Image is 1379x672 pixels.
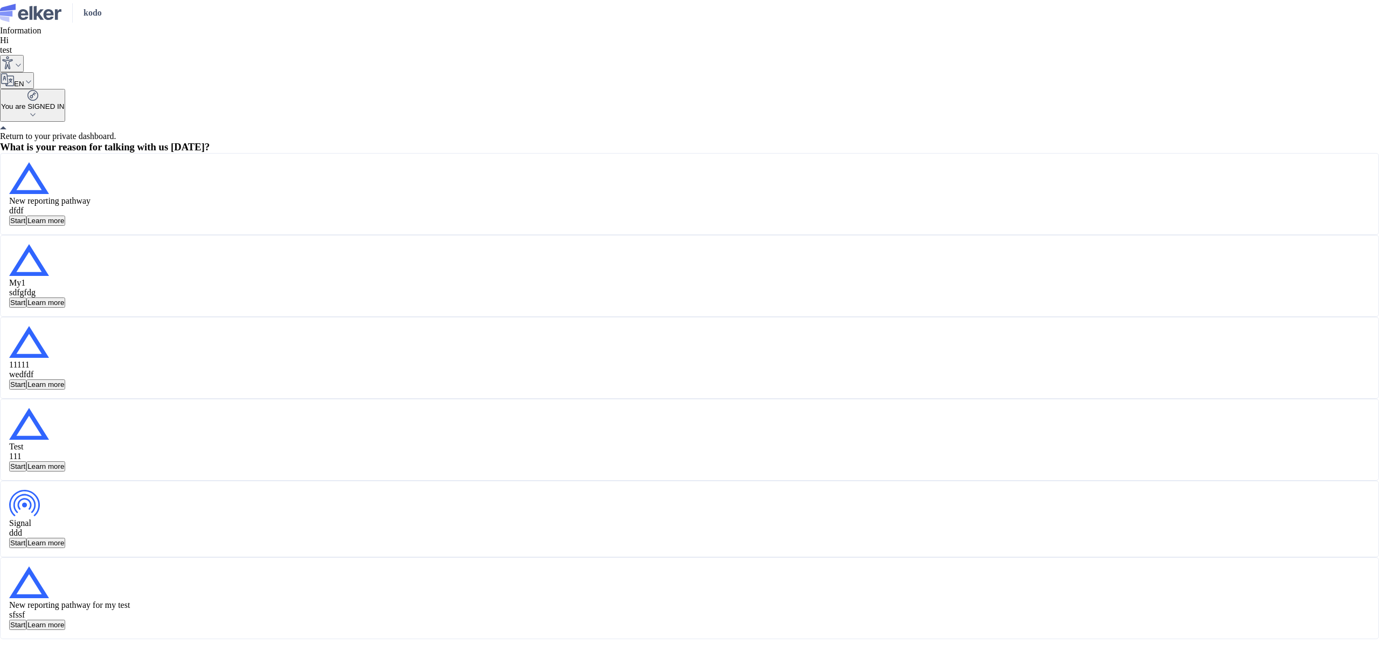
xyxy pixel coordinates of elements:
[27,217,64,225] span: Learn more
[27,380,64,389] span: Learn more
[10,621,25,629] span: Start
[9,206,90,216] p: dfdf
[9,326,49,358] img: 11111
[9,278,65,288] div: My1
[9,528,65,538] p: ddd
[9,610,130,620] p: sfssf
[27,539,64,547] span: Learn more
[9,620,26,630] button: Start
[27,299,64,307] span: Learn more
[10,380,25,389] span: Start
[9,379,26,390] button: Start
[9,196,90,206] div: New reporting pathway
[10,217,25,225] span: Start
[14,80,24,88] span: EN
[9,442,65,452] div: Test
[26,620,65,630] button: Learn more
[26,538,65,548] button: Learn more
[9,244,49,276] img: My1
[27,621,64,629] span: Learn more
[9,452,65,461] p: 111
[26,461,65,472] button: Learn more
[27,462,64,470] span: Learn more
[9,370,65,379] p: wedfdf
[9,216,26,226] button: Start
[9,538,26,548] button: Start
[9,162,49,194] img: New reporting pathway
[1,102,64,110] div: You are SIGNED IN
[10,462,25,470] span: Start
[10,299,25,307] span: Start
[9,490,40,516] img: Signal
[83,8,102,18] span: kodo
[9,461,26,472] button: Start
[9,297,26,308] button: Start
[9,566,49,598] img: New reporting pathway for my test
[26,379,65,390] button: Learn more
[9,518,65,528] div: Signal
[9,408,49,440] img: Test
[26,216,65,226] button: Learn more
[9,288,65,297] p: sdfgfdg
[9,600,130,610] div: New reporting pathway for my test
[9,360,65,370] div: 11111
[26,297,65,308] button: Learn more
[10,539,25,547] span: Start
